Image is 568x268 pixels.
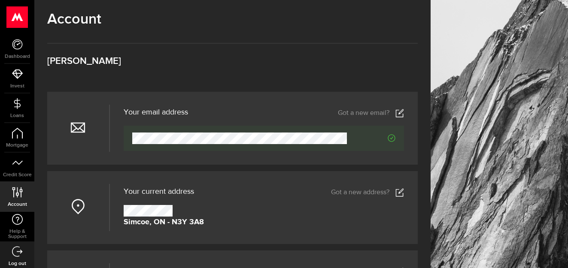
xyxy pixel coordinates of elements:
[347,134,395,142] span: Verified
[331,188,404,197] a: Got a new address?
[124,188,194,196] span: Your current address
[124,108,188,116] h3: Your email address
[338,109,404,117] a: Got a new email?
[47,11,418,28] h1: Account
[7,3,33,29] button: Open LiveChat chat widget
[124,217,204,228] strong: Simcoe, ON - N3Y 3A8
[47,57,418,66] h3: [PERSON_NAME]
